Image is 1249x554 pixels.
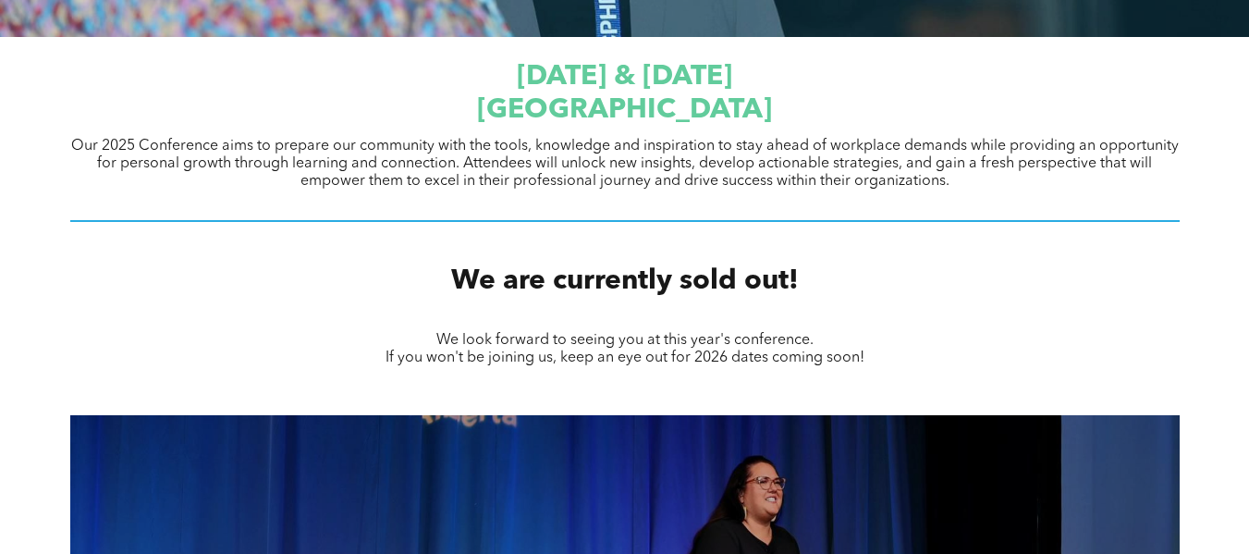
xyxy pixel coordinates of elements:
[436,333,814,348] span: We look forward to seeing you at this year's conference.
[71,139,1179,189] span: Our 2025 Conference aims to prepare our community with the tools, knowledge and inspiration to st...
[477,96,772,124] span: [GEOGRAPHIC_DATA]
[451,267,799,295] span: We are currently sold out!
[386,351,864,365] span: If you won't be joining us, keep an eye out for 2026 dates coming soon!
[517,63,732,91] span: [DATE] & [DATE]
